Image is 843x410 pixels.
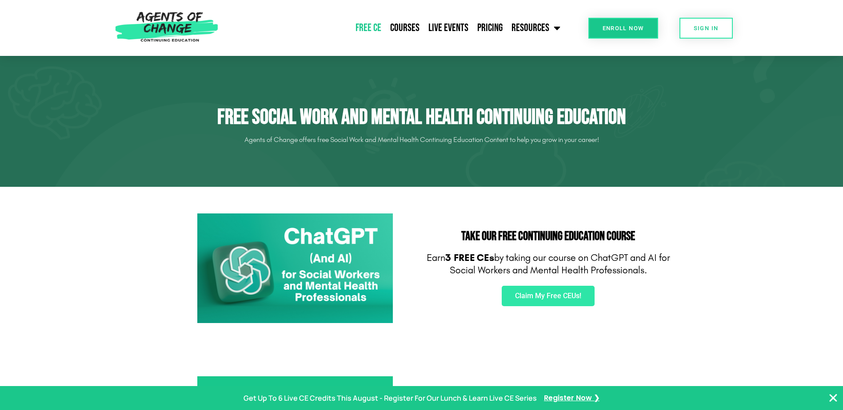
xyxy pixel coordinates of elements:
[244,392,537,405] p: Get Up To 6 Live CE Credits This August - Register For Our Lunch & Learn Live CE Series
[351,17,386,39] a: Free CE
[828,393,839,403] button: Close Banner
[502,286,595,306] a: Claim My Free CEUs!
[679,18,733,39] a: SIGN IN
[386,17,424,39] a: Courses
[426,252,671,277] p: Earn by taking our course on ChatGPT and AI for Social Workers and Mental Health Professionals.
[603,25,644,31] span: Enroll Now
[515,292,581,300] span: Claim My Free CEUs!
[223,17,565,39] nav: Menu
[694,25,719,31] span: SIGN IN
[445,252,494,264] b: 3 FREE CEs
[424,17,473,39] a: Live Events
[588,18,658,39] a: Enroll Now
[173,105,671,130] h1: Free Social Work and Mental Health Continuing Education
[173,133,671,147] p: Agents of Change offers free Social Work and Mental Health Continuing Education Content to help y...
[473,17,507,39] a: Pricing
[507,17,565,39] a: Resources
[426,230,671,243] h2: Take Our FREE Continuing Education Course
[544,392,599,405] a: Register Now ❯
